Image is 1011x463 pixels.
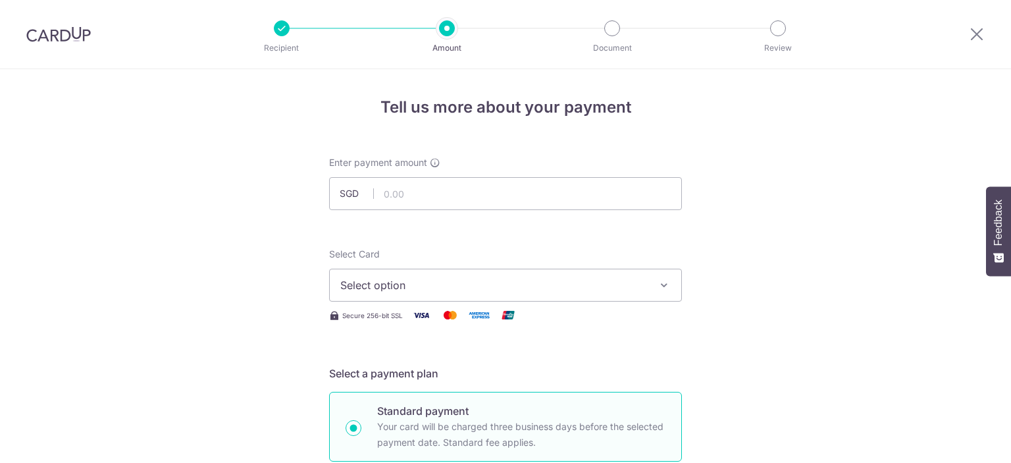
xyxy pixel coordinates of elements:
[495,307,521,323] img: Union Pay
[329,269,682,302] button: Select option
[329,366,682,381] h5: Select a payment plan
[377,403,665,419] p: Standard payment
[563,41,661,55] p: Document
[398,41,496,55] p: Amount
[329,95,682,119] h4: Tell us more about your payment
[408,307,434,323] img: Visa
[233,41,330,55] p: Recipient
[993,200,1004,246] span: Feedback
[377,419,665,450] p: Your card will be charged three business days before the selected payment date. Standard fee appl...
[437,307,463,323] img: Mastercard
[329,156,427,169] span: Enter payment amount
[340,187,374,200] span: SGD
[927,423,998,456] iframe: Opens a widget where you can find more information
[986,186,1011,276] button: Feedback - Show survey
[329,248,380,259] span: translation missing: en.payables.payment_networks.credit_card.summary.labels.select_card
[26,26,91,42] img: CardUp
[342,310,403,321] span: Secure 256-bit SSL
[466,307,492,323] img: American Express
[329,177,682,210] input: 0.00
[729,41,827,55] p: Review
[340,277,647,293] span: Select option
